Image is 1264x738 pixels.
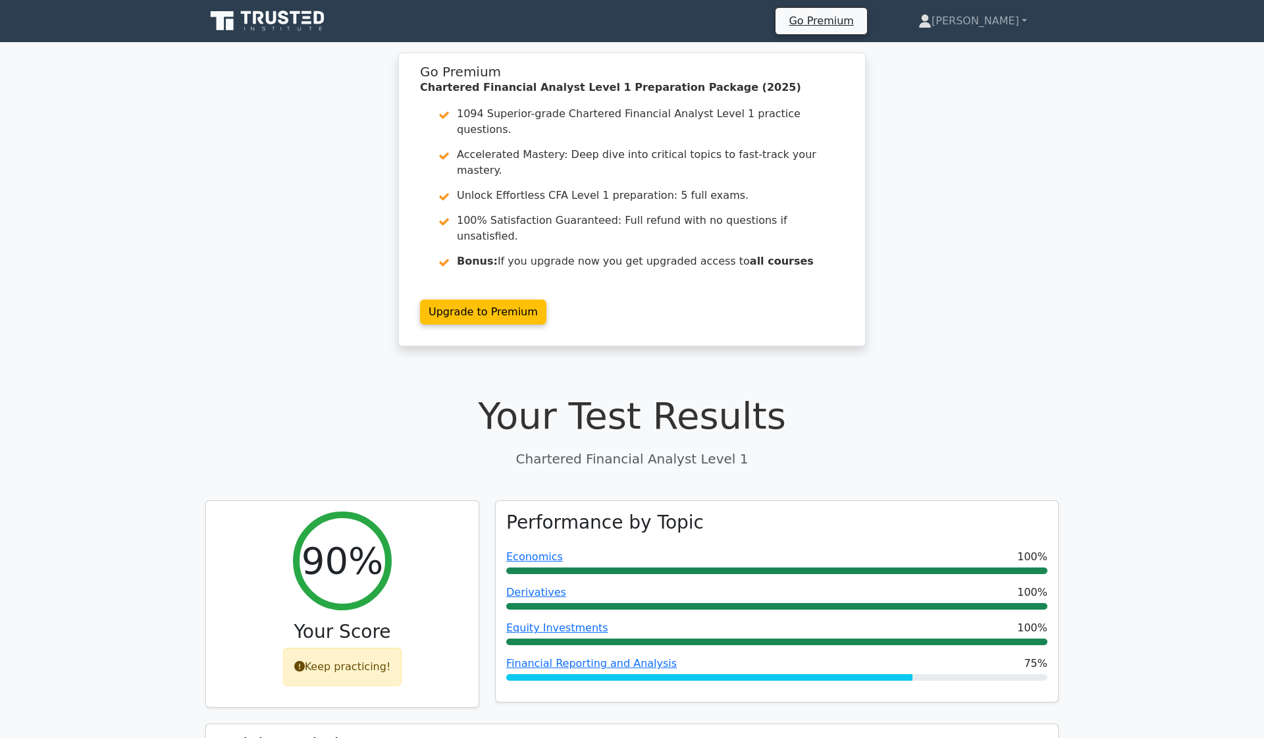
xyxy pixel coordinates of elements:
[506,621,608,634] a: Equity Investments
[283,648,402,686] div: Keep practicing!
[781,12,861,30] a: Go Premium
[506,586,566,598] a: Derivatives
[1017,549,1047,565] span: 100%
[1024,656,1047,672] span: 75%
[506,550,563,563] a: Economics
[205,394,1059,438] h1: Your Test Results
[1017,585,1047,600] span: 100%
[420,300,546,325] a: Upgrade to Premium
[506,512,704,534] h3: Performance by Topic
[887,8,1059,34] a: [PERSON_NAME]
[205,449,1059,469] p: Chartered Financial Analyst Level 1
[217,621,468,643] h3: Your Score
[506,657,677,670] a: Financial Reporting and Analysis
[302,539,383,583] h2: 90%
[1017,620,1047,636] span: 100%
